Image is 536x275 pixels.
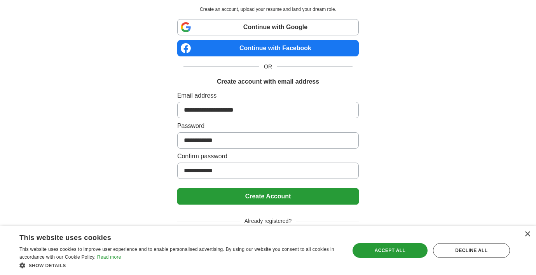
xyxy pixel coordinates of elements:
label: Password [177,121,359,131]
a: Continue with Google [177,19,359,35]
div: Close [524,231,530,237]
span: This website uses cookies to improve user experience and to enable personalised advertising. By u... [19,247,334,260]
p: Create an account, upload your resume and land your dream role. [179,6,357,13]
div: Decline all [433,243,510,258]
div: Accept all [353,243,428,258]
label: Confirm password [177,152,359,161]
span: Show details [29,263,66,268]
a: Continue with Facebook [177,40,359,56]
button: Create Account [177,188,359,205]
a: Read more, opens a new window [97,254,121,260]
label: Email address [177,91,359,100]
div: Show details [19,261,340,269]
span: OR [259,63,277,71]
h1: Create account with email address [217,77,319,86]
div: This website uses cookies [19,231,321,242]
span: Already registered? [240,217,296,225]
